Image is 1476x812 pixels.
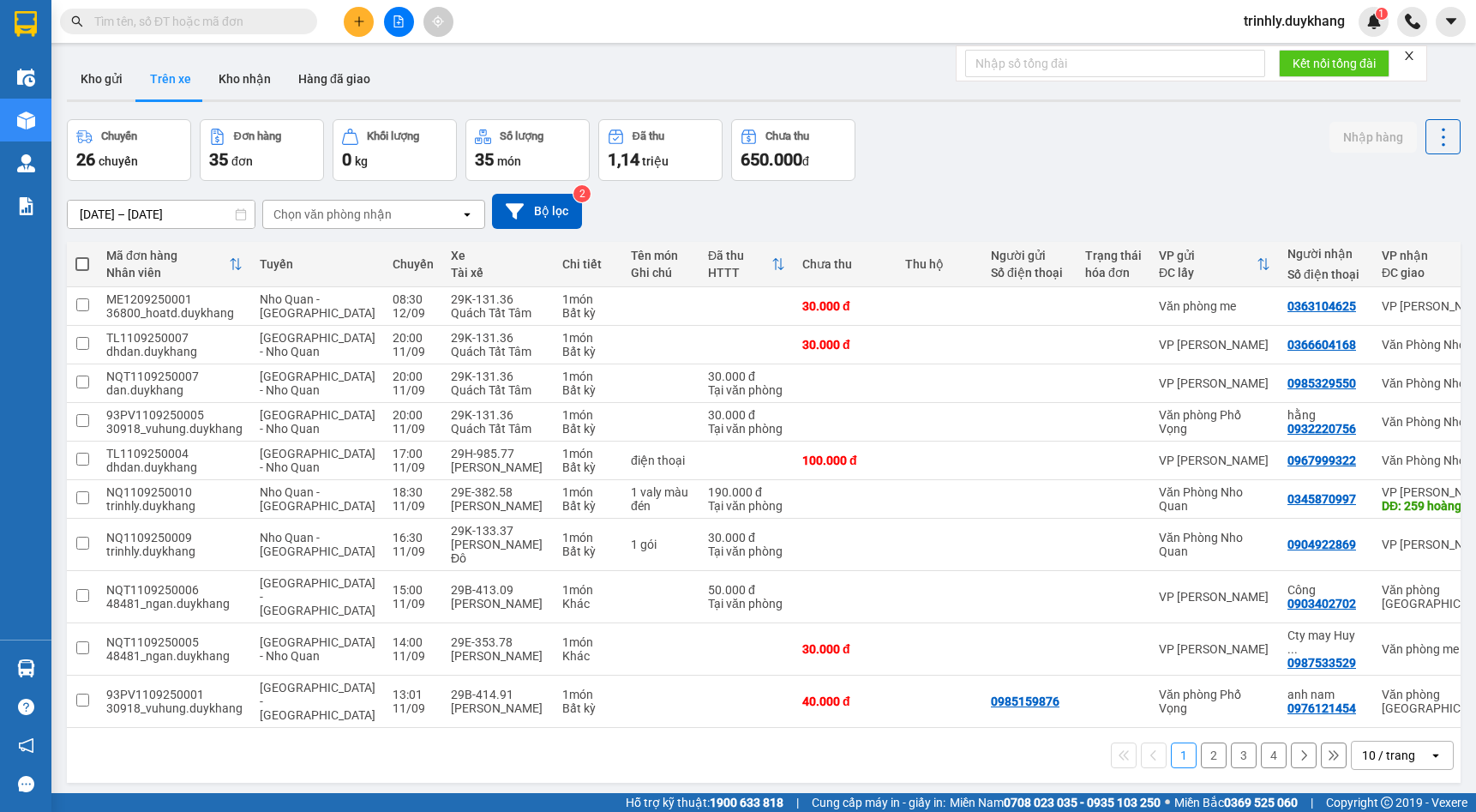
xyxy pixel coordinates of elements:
div: Bất kỳ [562,701,614,715]
button: 3 [1231,743,1257,768]
div: 1 món [562,485,614,499]
div: 18:30 [393,485,434,499]
div: 11/09 [393,597,434,611]
div: điện thoại [631,454,691,467]
div: 11/09 [393,701,434,715]
div: 0903402702 [1287,597,1356,611]
div: NQ1109250010 [106,485,243,499]
div: Chuyến [393,257,434,271]
sup: 2 [573,185,591,202]
button: Bộ lọc [492,194,582,229]
span: question-circle [18,699,34,715]
button: 2 [1201,743,1227,768]
div: Thu hộ [905,257,974,271]
div: Văn phòng me [1159,299,1270,313]
div: 40.000 đ [802,695,888,708]
div: ĐC lấy [1159,266,1257,280]
div: 0976121454 [1287,701,1356,715]
div: NQT1109250007 [106,370,243,383]
div: Văn phòng Phố Vọng [1159,688,1270,715]
div: [PERSON_NAME] [451,701,545,715]
strong: 0369 525 060 [1224,796,1298,809]
div: 30.000 đ [802,338,888,352]
button: Kết nối tổng đài [1279,50,1389,77]
button: Số lượng35món [465,119,590,181]
img: icon-new-feature [1366,14,1382,29]
div: VP [PERSON_NAME] [1159,454,1270,467]
div: Văn Phòng Nho Quan [1159,485,1270,513]
div: Bất kỳ [562,345,614,358]
span: [GEOGRAPHIC_DATA] - [GEOGRAPHIC_DATA] [260,681,375,722]
div: 11/09 [393,649,434,663]
div: 13:01 [393,688,434,701]
div: 1 món [562,292,614,306]
div: Chưa thu [765,130,809,142]
div: 29B-413.09 [451,583,545,597]
img: warehouse-icon [17,69,35,87]
div: 48481_ngan.duykhang [106,649,243,663]
span: Nho Quan - [GEOGRAPHIC_DATA] [260,531,375,558]
div: Đã thu [633,130,664,142]
div: trinhly.duykhang [106,499,243,513]
div: 1 món [562,331,614,345]
button: 4 [1261,743,1287,768]
div: 1 món [562,531,614,544]
div: [PERSON_NAME] [451,460,545,474]
div: Quách Tất Tâm [451,306,545,320]
button: Nhập hàng [1329,122,1417,153]
div: 17:00 [393,447,434,460]
div: VP [PERSON_NAME] [1159,376,1270,390]
div: VP gửi [1159,249,1257,262]
div: 0366604168 [1287,338,1356,352]
div: Quách Tất Tâm [451,383,545,397]
span: 35 [475,149,494,170]
div: Người gửi [991,249,1068,262]
div: 29B-414.91 [451,688,545,701]
span: [GEOGRAPHIC_DATA] - Nho Quan [260,370,375,397]
div: Bất kỳ [562,383,614,397]
span: đơn [231,154,253,168]
div: Bất kỳ [562,499,614,513]
div: Quách Tất Tâm [451,422,545,436]
span: [GEOGRAPHIC_DATA] - [GEOGRAPHIC_DATA] [260,576,375,617]
div: 0345870997 [1287,492,1356,506]
th: Toggle SortBy [98,242,251,287]
div: 1 món [562,447,614,460]
svg: open [1429,749,1443,762]
div: Số điện thoại [991,266,1068,280]
button: Trên xe [136,58,205,99]
div: Số điện thoại [1287,268,1365,281]
div: 29K-131.36 [451,292,545,306]
div: 30.000 đ [708,408,785,422]
img: warehouse-icon [17,111,35,129]
div: VP [PERSON_NAME] [1159,642,1270,656]
div: 48481_ngan.duykhang [106,597,243,611]
div: 1 món [562,688,614,701]
div: Bất kỳ [562,460,614,474]
div: 30.000 đ [802,299,888,313]
div: 0967999322 [1287,454,1356,467]
span: Cung cấp máy in - giấy in: [812,793,945,812]
span: 35 [209,149,228,170]
div: 20:00 [393,408,434,422]
button: 1 [1171,743,1197,768]
div: hằng [1287,408,1365,422]
span: message [18,776,34,792]
span: trinhly.duykhang [1230,10,1359,32]
input: Tìm tên, số ĐT hoặc mã đơn [94,12,297,31]
button: aim [423,7,453,37]
div: 20:00 [393,370,434,383]
span: [GEOGRAPHIC_DATA] - Nho Quan [260,447,375,474]
div: 29K-133.37 [451,524,545,538]
div: [PERSON_NAME] [451,597,545,611]
div: 29H-985.77 [451,447,545,460]
div: 1 valy màu đén [631,485,691,513]
div: Tại văn phòng [708,597,785,611]
th: Toggle SortBy [699,242,794,287]
span: plus [353,15,365,27]
div: NQ1109250009 [106,531,243,544]
button: Hàng đã giao [285,58,384,99]
div: Tên món [631,249,691,262]
span: aim [432,15,444,27]
div: Tại văn phòng [708,544,785,558]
